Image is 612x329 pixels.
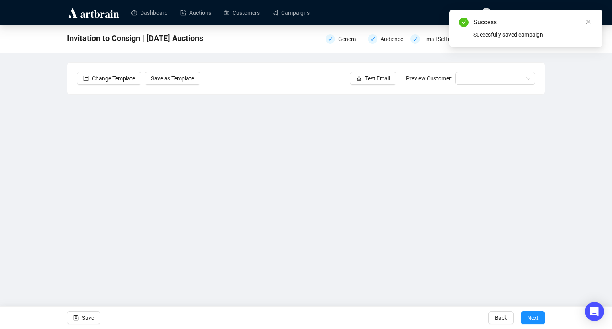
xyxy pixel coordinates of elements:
[488,311,514,324] button: Back
[381,34,408,44] div: Audience
[338,34,362,44] div: General
[82,307,94,329] span: Save
[370,37,375,41] span: check
[410,34,461,44] div: Email Settings
[368,34,405,44] div: Audience
[423,34,463,44] div: Email Settings
[495,307,507,329] span: Back
[77,72,141,85] button: Change Template
[527,307,539,329] span: Next
[92,74,135,83] span: Change Template
[413,37,418,41] span: check
[473,30,593,39] div: Succesfully saved campaign
[365,74,390,83] span: Test Email
[328,37,333,41] span: check
[584,18,593,26] a: Close
[67,311,100,324] button: Save
[521,311,545,324] button: Next
[483,8,490,17] span: FR
[406,75,452,82] span: Preview Customer:
[145,72,200,85] button: Save as Template
[350,72,396,85] button: Test Email
[67,32,203,45] span: Invitation to Consign | November 2025 Auctions
[224,2,260,23] a: Customers
[131,2,168,23] a: Dashboard
[151,74,194,83] span: Save as Template
[73,315,79,321] span: save
[67,6,120,19] img: logo
[586,19,591,25] span: close
[273,2,310,23] a: Campaigns
[459,18,469,27] span: check-circle
[585,302,604,321] div: Open Intercom Messenger
[356,76,362,81] span: experiment
[180,2,211,23] a: Auctions
[473,18,593,27] div: Success
[326,34,363,44] div: General
[83,76,89,81] span: layout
